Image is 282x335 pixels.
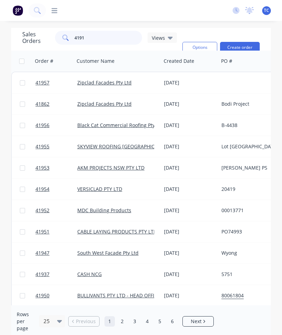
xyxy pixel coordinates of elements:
[167,316,178,327] a: Page 6
[164,58,194,65] div: Created Date
[152,34,165,42] span: Views
[164,292,216,299] div: [DATE]
[164,79,216,86] div: [DATE]
[36,122,49,129] span: 41956
[69,318,99,325] a: Previous page
[36,221,77,242] a: 41951
[220,42,260,53] button: Create order
[36,143,49,150] span: 41955
[36,164,49,171] span: 41953
[142,316,152,327] a: Page 4
[264,7,269,14] span: TC
[35,58,53,65] div: Order #
[182,42,217,53] button: Options
[13,5,23,16] img: Factory
[36,100,49,107] span: 41862
[164,122,216,129] div: [DATE]
[164,207,216,214] div: [DATE]
[36,94,77,114] a: 41862
[77,79,132,86] a: Zipclad Facades Pty Ltd
[77,164,144,171] a: AKM PROJECTS NSW PTY LTD
[36,285,77,306] a: 41950
[36,264,77,285] a: 41937
[36,243,77,263] a: 41947
[36,179,77,200] a: 41954
[75,31,142,45] input: Search...
[36,271,49,278] span: 41937
[65,316,217,327] ul: Pagination
[155,316,165,327] a: Page 5
[76,318,96,325] span: Previous
[36,228,49,235] span: 41951
[130,316,140,327] a: Page 3
[191,318,202,325] span: Next
[183,318,213,325] a: Next page
[164,250,216,256] div: [DATE]
[164,228,216,235] div: [DATE]
[77,292,160,299] a: BULLIVANTS PTY LTD - HEAD OFFICE
[164,186,216,193] div: [DATE]
[77,58,115,65] div: Customer Name
[77,271,102,277] a: CASH NCG
[164,100,216,107] div: [DATE]
[77,100,132,107] a: Zipclad Facades Pty Ltd
[36,207,49,214] span: 41952
[77,228,157,235] a: CABLE LAYING PRODUCTS PTY LTD
[36,157,77,178] a: 41953
[77,186,122,192] a: VERSICLAD PTY LTD
[117,316,127,327] a: Page 2
[77,143,179,150] a: SKYVIEW ROOFING [GEOGRAPHIC_DATA] P/L
[36,115,77,136] a: 41956
[36,72,77,93] a: 41957
[36,136,77,157] a: 41955
[77,207,131,214] a: MDC Building Products
[17,311,36,332] span: Rows per page
[36,292,49,299] span: 41950
[164,271,216,278] div: [DATE]
[36,186,49,193] span: 41954
[104,316,115,327] a: Page 1 is your current page
[77,250,139,256] a: South West Facade Pty Ltd
[164,164,216,171] div: [DATE]
[164,143,216,150] div: [DATE]
[22,31,49,44] h1: Sales Orders
[36,250,49,256] span: 41947
[77,122,164,128] a: Black Cat Commercial Roofing Pty Ltd
[221,58,232,65] div: PO #
[36,200,77,221] a: 41952
[36,79,49,86] span: 41957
